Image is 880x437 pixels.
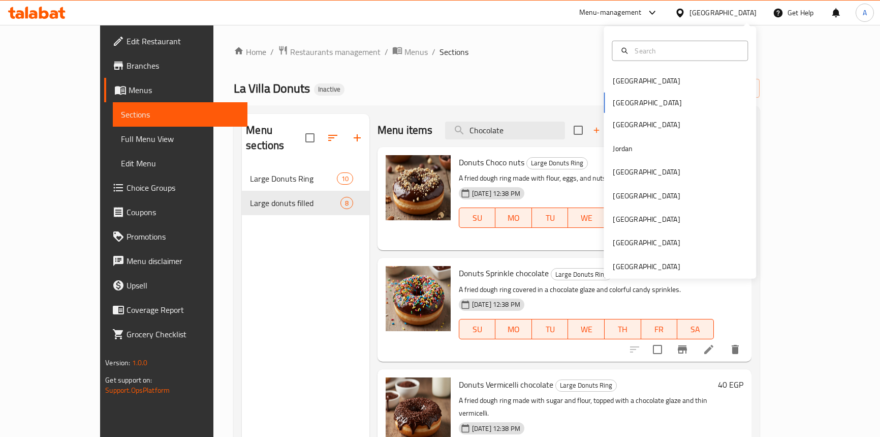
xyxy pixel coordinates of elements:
span: WE [572,211,601,225]
span: Select to update [647,339,668,360]
span: Restaurants management [290,46,381,58]
li: / [270,46,274,58]
p: A fried dough ring made with flour, eggs, and nuts, coated in a rich chocolate glaze. [459,172,714,185]
a: Support.OpsPlatform [105,384,170,397]
button: MO [495,319,532,339]
span: Inactive [314,85,344,94]
input: search [445,122,565,139]
a: Sections [113,102,247,127]
span: Large Donuts Ring [527,157,587,169]
span: Edit Restaurant [127,35,239,47]
a: Menus [104,78,247,102]
li: / [432,46,435,58]
a: Edit Restaurant [104,29,247,53]
span: Menu disclaimer [127,255,239,267]
div: [GEOGRAPHIC_DATA] [613,75,680,86]
span: Donuts Sprinkle chocolate [459,266,549,281]
button: TU [532,319,569,339]
h2: Menu items [378,123,433,138]
span: Get support on: [105,373,152,387]
p: A fried dough ring made with sugar and flour, topped with a chocolate glaze and thin vermicelli. [459,394,714,420]
span: TU [536,322,564,337]
span: A [863,7,867,18]
span: [DATE] 12:38 PM [468,300,524,309]
span: Upsell [127,279,239,292]
span: Large Donuts Ring [551,269,612,280]
span: Large Donuts Ring [250,172,336,185]
a: Restaurants management [278,45,381,59]
a: Coverage Report [104,298,247,322]
span: Coupons [127,206,239,218]
a: Edit menu item [703,343,715,356]
h6: 40 EGP [718,377,743,392]
a: Home [234,46,266,58]
a: Branches [104,53,247,78]
span: Large Donuts Ring [556,380,616,391]
a: Menu disclaimer [104,249,247,273]
span: Sections [439,46,468,58]
span: Choice Groups [127,182,239,194]
a: Edit Menu [113,151,247,176]
span: Full Menu View [121,133,239,145]
span: 1.0.0 [132,356,148,369]
span: [DATE] 12:38 PM [468,189,524,198]
p: A fried dough ring covered in a chocolate glaze and colorful candy sprinkles. [459,283,714,296]
button: TU [532,208,569,228]
a: Coupons [104,200,247,224]
img: Donuts Sprinkle chocolate [386,266,451,331]
div: [GEOGRAPHIC_DATA] [613,166,680,178]
span: Sort sections [321,126,345,150]
div: Jordan [613,143,633,154]
span: SA [681,322,710,337]
div: [GEOGRAPHIC_DATA] [613,261,680,272]
span: SU [463,322,491,337]
div: [GEOGRAPHIC_DATA] [689,7,757,18]
h2: Menu sections [246,123,305,153]
button: Add section [345,126,369,150]
span: Donuts Vermicelli chocolate [459,377,553,392]
div: [GEOGRAPHIC_DATA] [613,119,680,130]
span: Add [591,125,619,136]
a: Upsell [104,273,247,298]
span: Add item [589,123,621,138]
div: [GEOGRAPHIC_DATA] [613,190,680,201]
nav: breadcrumb [234,45,759,59]
span: Select all sections [299,127,321,149]
span: Menus [404,46,428,58]
span: Promotions [127,230,239,243]
span: Select section [568,120,589,141]
div: Menu-management [579,7,642,19]
button: WE [568,208,605,228]
button: TH [605,319,641,339]
a: Menus [392,45,428,59]
button: SU [459,319,495,339]
a: Full Menu View [113,127,247,151]
span: 8 [341,198,353,208]
button: Add [589,123,621,138]
span: [DATE] 12:38 PM [468,424,524,433]
span: Large donuts filled [250,197,340,209]
span: Menus [129,84,239,96]
span: Sections [121,108,239,121]
h6: 40 EGP [718,266,743,280]
button: SA [677,319,714,339]
span: MO [499,322,528,337]
span: Edit Menu [121,157,239,169]
div: [GEOGRAPHIC_DATA] [613,214,680,225]
span: MO [499,211,528,225]
div: [GEOGRAPHIC_DATA] [613,237,680,248]
img: Donuts Choco nuts [386,155,451,220]
div: items [337,172,353,185]
button: MO [495,208,532,228]
nav: Menu sections [242,162,369,219]
a: Promotions [104,224,247,249]
div: Inactive [314,83,344,96]
span: WE [572,322,601,337]
span: Branches [127,60,239,72]
span: Version: [105,356,130,369]
div: Large Donuts Ring10 [242,166,369,191]
button: Branch-specific-item [670,337,695,362]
